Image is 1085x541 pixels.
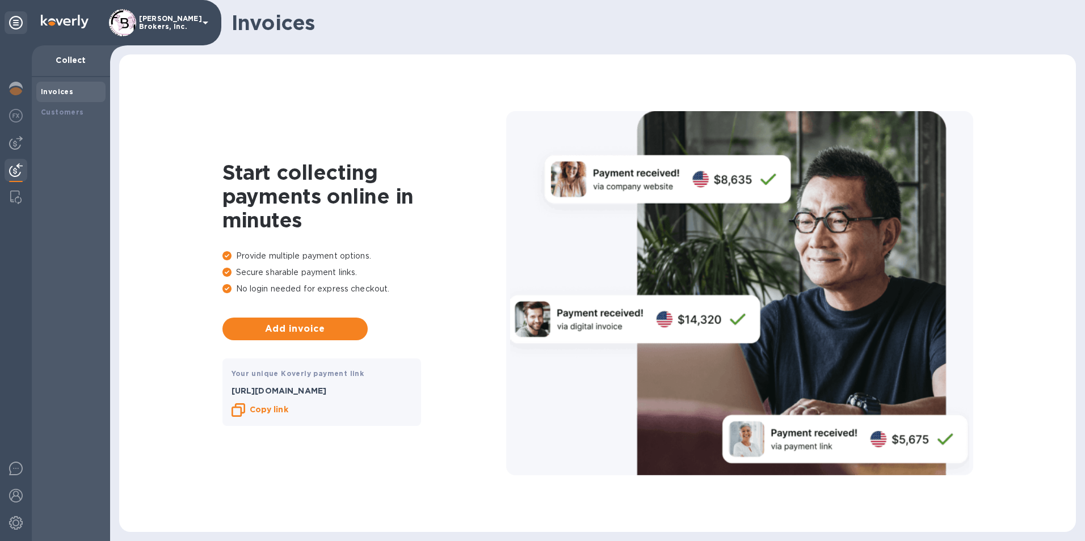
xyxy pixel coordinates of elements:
[222,318,368,340] button: Add invoice
[139,15,196,31] p: [PERSON_NAME] Brokers, Inc.
[41,15,89,28] img: Logo
[232,385,412,396] p: [URL][DOMAIN_NAME]
[41,87,73,96] b: Invoices
[5,11,27,34] div: Unpin categories
[222,160,506,232] h1: Start collecting payments online in minutes
[232,11,1067,35] h1: Invoices
[250,405,288,414] b: Copy link
[9,109,23,122] img: Foreign exchange
[41,108,84,116] b: Customers
[222,267,506,278] p: Secure sharable payment links.
[41,54,101,66] p: Collect
[222,283,506,295] p: No login needed for express checkout.
[232,322,359,336] span: Add invoice
[222,250,506,262] p: Provide multiple payment options.
[232,369,364,378] b: Your unique Koverly payment link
